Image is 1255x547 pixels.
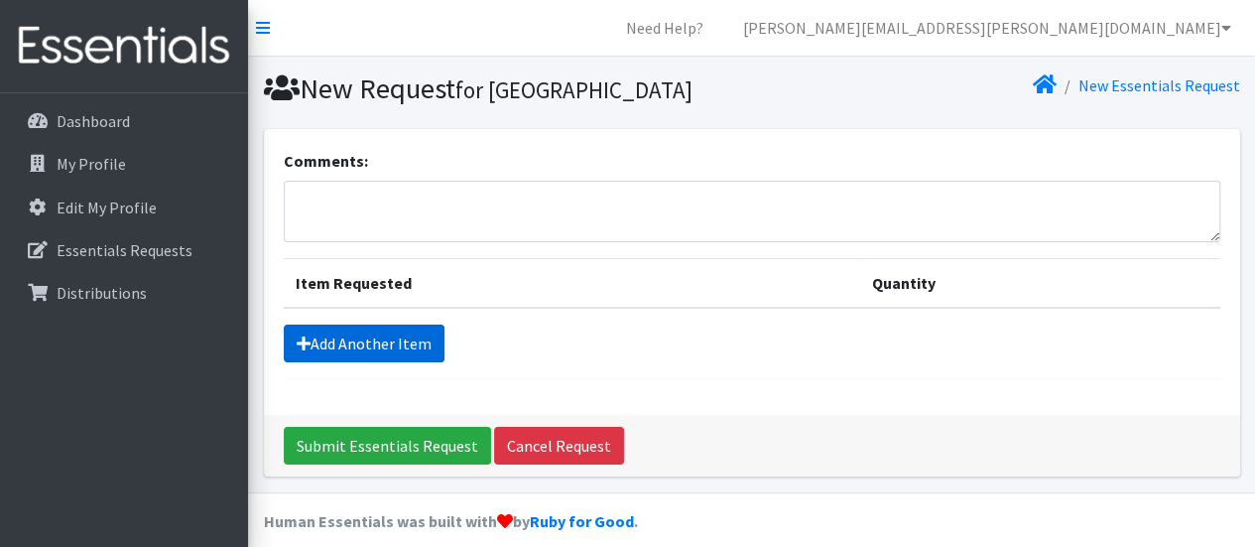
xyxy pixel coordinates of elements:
[8,101,240,141] a: Dashboard
[264,511,638,531] strong: Human Essentials was built with by .
[57,283,147,303] p: Distributions
[57,154,126,174] p: My Profile
[727,8,1247,48] a: [PERSON_NAME][EMAIL_ADDRESS][PERSON_NAME][DOMAIN_NAME]
[8,144,240,184] a: My Profile
[610,8,719,48] a: Need Help?
[57,240,192,260] p: Essentials Requests
[57,111,130,131] p: Dashboard
[455,75,692,104] small: for [GEOGRAPHIC_DATA]
[1078,75,1240,95] a: New Essentials Request
[284,149,368,173] label: Comments:
[860,258,1220,308] th: Quantity
[284,258,860,308] th: Item Requested
[264,71,745,106] h1: New Request
[8,188,240,227] a: Edit My Profile
[8,273,240,313] a: Distributions
[57,198,157,217] p: Edit My Profile
[530,511,634,531] a: Ruby for Good
[494,427,624,465] a: Cancel Request
[8,13,240,79] img: HumanEssentials
[284,325,444,362] a: Add Another Item
[284,427,491,465] input: Submit Essentials Request
[8,230,240,270] a: Essentials Requests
